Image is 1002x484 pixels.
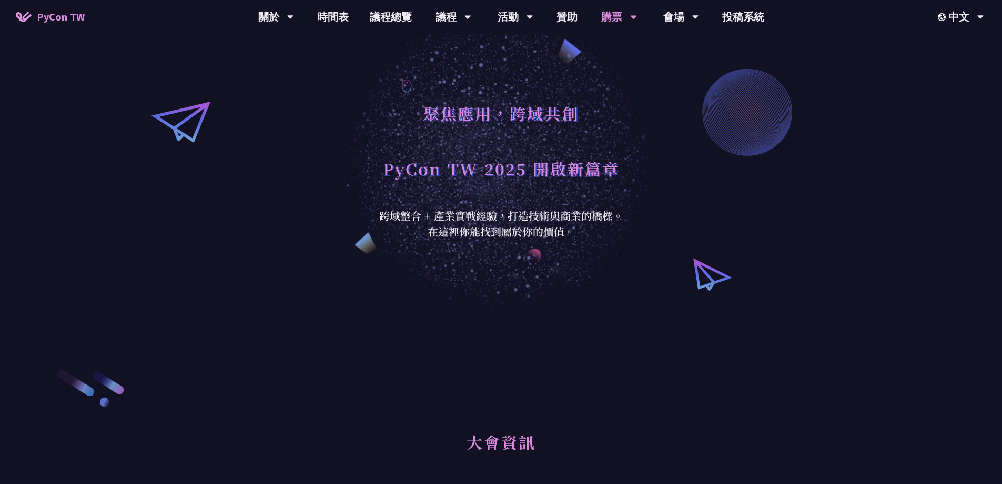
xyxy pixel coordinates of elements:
[938,13,948,21] img: Locale Icon
[16,12,32,22] img: Home icon of PyCon TW 2025
[37,9,85,25] span: PyCon TW
[383,153,620,184] h1: PyCon TW 2025 開啟新篇章
[372,208,630,240] div: 跨域整合 + 產業實戰經驗，打造技術與商業的橋樑。 在這裡你能找到屬於你的價值。
[5,4,95,30] a: PyCon TW
[170,421,832,479] h2: 大會資訊
[423,97,579,129] h1: 聚焦應用，跨域共創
